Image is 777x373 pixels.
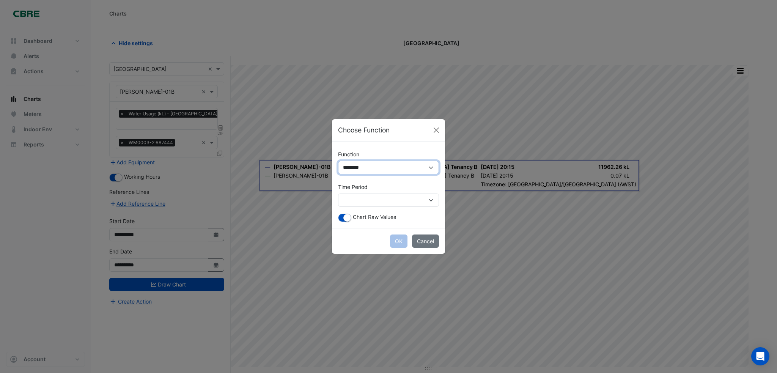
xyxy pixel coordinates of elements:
[751,347,769,365] div: Open Intercom Messenger
[353,214,396,220] span: Chart Raw Values
[338,125,390,135] h5: Choose Function
[412,235,439,248] button: Cancel
[338,180,368,194] label: Time Period
[431,124,442,136] button: Close
[338,148,359,161] label: Function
